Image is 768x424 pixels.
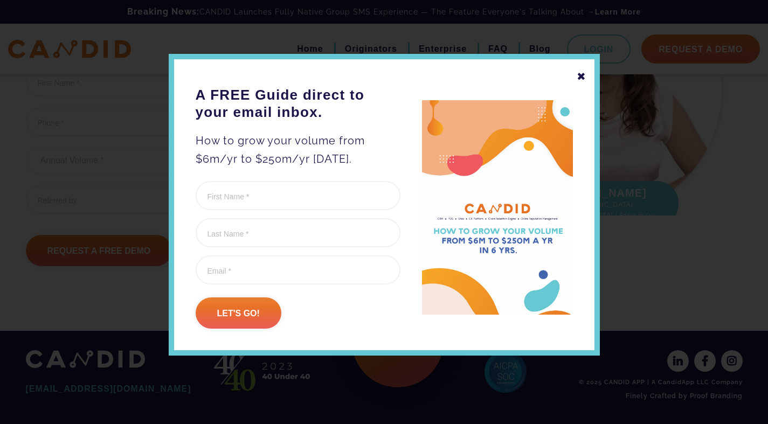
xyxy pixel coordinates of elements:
[196,255,400,284] input: Email *
[196,218,400,247] input: Last Name *
[196,86,400,121] h3: A FREE Guide direct to your email inbox.
[422,100,573,315] img: A FREE Guide direct to your email inbox.
[196,297,281,329] input: Let's go!
[196,181,400,210] input: First Name *
[577,67,586,86] div: ✖
[196,131,400,168] p: How to grow your volume from $6m/yr to $250m/yr [DATE].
